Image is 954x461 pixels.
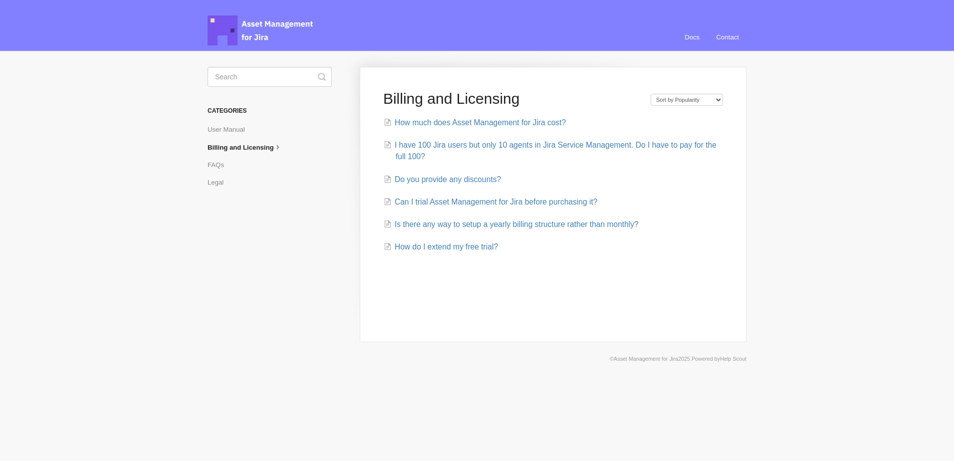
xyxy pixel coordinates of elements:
[208,157,231,173] a: FAQs
[208,102,332,120] h3: Categories
[384,197,598,207] a: Can I trial Asset Management for Jira before purchasing it?
[720,355,746,362] a: Help Scout
[395,175,502,184] span: Do you provide any discounts?
[384,175,502,184] a: Do you provide any discounts?
[691,355,746,362] span: Powered by
[208,354,746,363] p: © 2025.
[383,90,641,108] h1: Billing and Licensing
[678,24,707,51] a: Docs
[384,118,568,127] a: How much does Asset Management for Jira cost?
[395,220,640,229] span: Is there any way to setup a yearly billing structure rather than monthly?
[651,94,723,106] select: Page reloads on selection
[208,174,231,190] a: Legal
[208,122,250,138] a: User Manual
[395,118,568,127] span: How much does Asset Management for Jira cost?
[208,15,314,45] span: Asset Management for Jira Docs
[384,242,498,251] a: How do I extend my free trial?
[384,220,640,229] a: Is there any way to setup a yearly billing structure rather than monthly?
[208,139,286,155] a: Billing and Licensing
[395,140,715,161] span: I have 100 Jira users but only 10 agents in Jira Service Management. Do I have to pay for the ful...
[613,355,677,362] a: Asset Management for Jira
[709,24,746,51] a: Contact
[208,67,332,87] input: Search
[384,140,715,161] a: I have 100 Jira users but only 10 agents in Jira Service Management. Do I have to pay for the ful...
[395,242,498,251] span: How do I extend my free trial?
[395,197,598,207] span: Can I trial Asset Management for Jira before purchasing it?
